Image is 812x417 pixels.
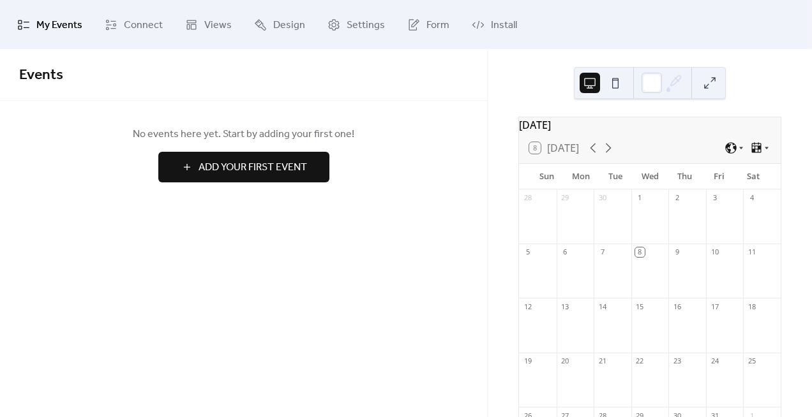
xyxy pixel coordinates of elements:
[273,15,305,35] span: Design
[462,5,527,44] a: Install
[672,193,682,203] div: 2
[8,5,92,44] a: My Events
[36,15,82,35] span: My Events
[19,152,468,182] a: Add Your First Event
[523,356,532,366] div: 19
[672,302,682,311] div: 16
[19,61,63,89] span: Events
[702,164,736,189] div: Fri
[519,117,781,133] div: [DATE]
[426,15,449,35] span: Form
[124,15,163,35] span: Connect
[491,15,517,35] span: Install
[598,164,633,189] div: Tue
[564,164,598,189] div: Mon
[244,5,315,44] a: Design
[347,15,385,35] span: Settings
[204,15,232,35] span: Views
[747,356,756,366] div: 25
[158,152,329,182] button: Add Your First Event
[635,193,645,203] div: 1
[635,302,645,311] div: 15
[523,302,532,311] div: 12
[736,164,771,189] div: Sat
[398,5,459,44] a: Form
[633,164,667,189] div: Wed
[747,302,756,311] div: 18
[560,193,570,203] div: 29
[560,247,570,257] div: 6
[747,193,756,203] div: 4
[598,356,607,366] div: 21
[560,302,570,311] div: 13
[529,164,564,189] div: Sun
[598,247,607,257] div: 7
[598,193,607,203] div: 30
[710,356,719,366] div: 24
[95,5,172,44] a: Connect
[635,356,645,366] div: 22
[635,247,645,257] div: 8
[523,193,532,203] div: 28
[318,5,395,44] a: Settings
[667,164,702,189] div: Thu
[523,247,532,257] div: 5
[710,247,719,257] div: 10
[176,5,241,44] a: Views
[710,193,719,203] div: 3
[747,247,756,257] div: 11
[19,127,468,142] span: No events here yet. Start by adding your first one!
[672,356,682,366] div: 23
[199,160,307,175] span: Add Your First Event
[598,302,607,311] div: 14
[710,302,719,311] div: 17
[560,356,570,366] div: 20
[672,247,682,257] div: 9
